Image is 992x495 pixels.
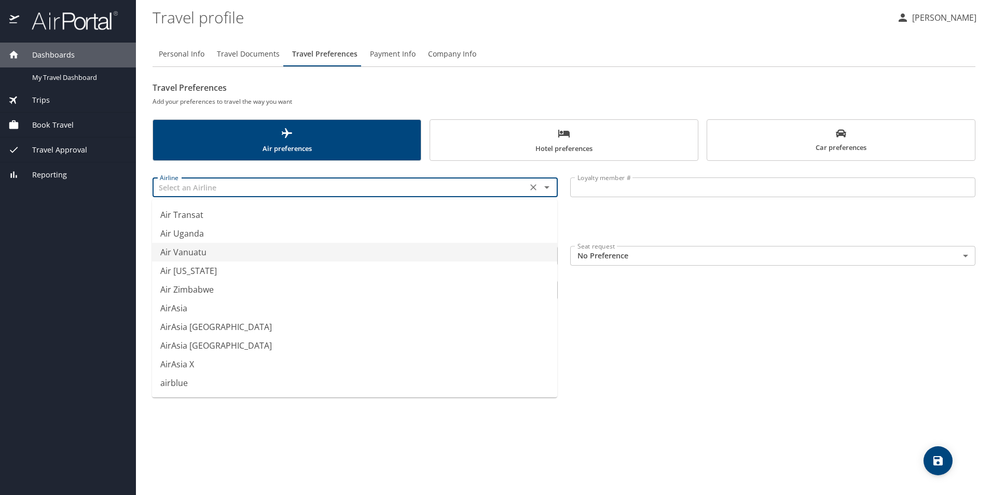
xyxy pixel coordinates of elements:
div: Profile [153,42,975,66]
span: Travel Preferences [292,48,357,61]
li: AirAsia X [152,355,557,374]
h1: Travel profile [153,1,888,33]
img: icon-airportal.png [9,10,20,31]
li: Air [US_STATE] [152,262,557,280]
span: Payment Info [370,48,416,61]
li: Airline Taimyr [152,392,557,411]
span: My Travel Dashboard [32,73,123,82]
input: Select an Airline [156,181,524,194]
span: Trips [19,94,50,106]
span: Book Travel [19,119,74,131]
h6: Add your preferences to travel the way you want [153,96,975,107]
span: Car preferences [713,128,969,154]
p: [PERSON_NAME] [909,11,976,24]
span: Personal Info [159,48,204,61]
button: [PERSON_NAME] [892,8,981,27]
div: scrollable force tabs example [153,119,975,161]
li: AirAsia [GEOGRAPHIC_DATA] [152,336,557,355]
span: Travel Approval [19,144,87,156]
div: No Preference [570,246,975,266]
button: Clear [526,180,541,195]
button: Close [540,180,554,195]
img: airportal-logo.png [20,10,118,31]
li: AirAsia [152,299,557,318]
button: save [924,446,953,475]
span: Air preferences [159,127,415,155]
li: Air Transat [152,205,557,224]
span: Dashboards [19,49,75,61]
span: Travel Documents [217,48,280,61]
span: Company Info [428,48,476,61]
li: Air Vanuatu [152,243,557,262]
li: Air Zimbabwe [152,280,557,299]
li: Air Uganda [152,224,557,243]
h2: Travel Preferences [153,79,975,96]
li: airblue [152,374,557,392]
span: Hotel preferences [436,127,692,155]
li: AirAsia [GEOGRAPHIC_DATA] [152,318,557,336]
span: Reporting [19,169,67,181]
